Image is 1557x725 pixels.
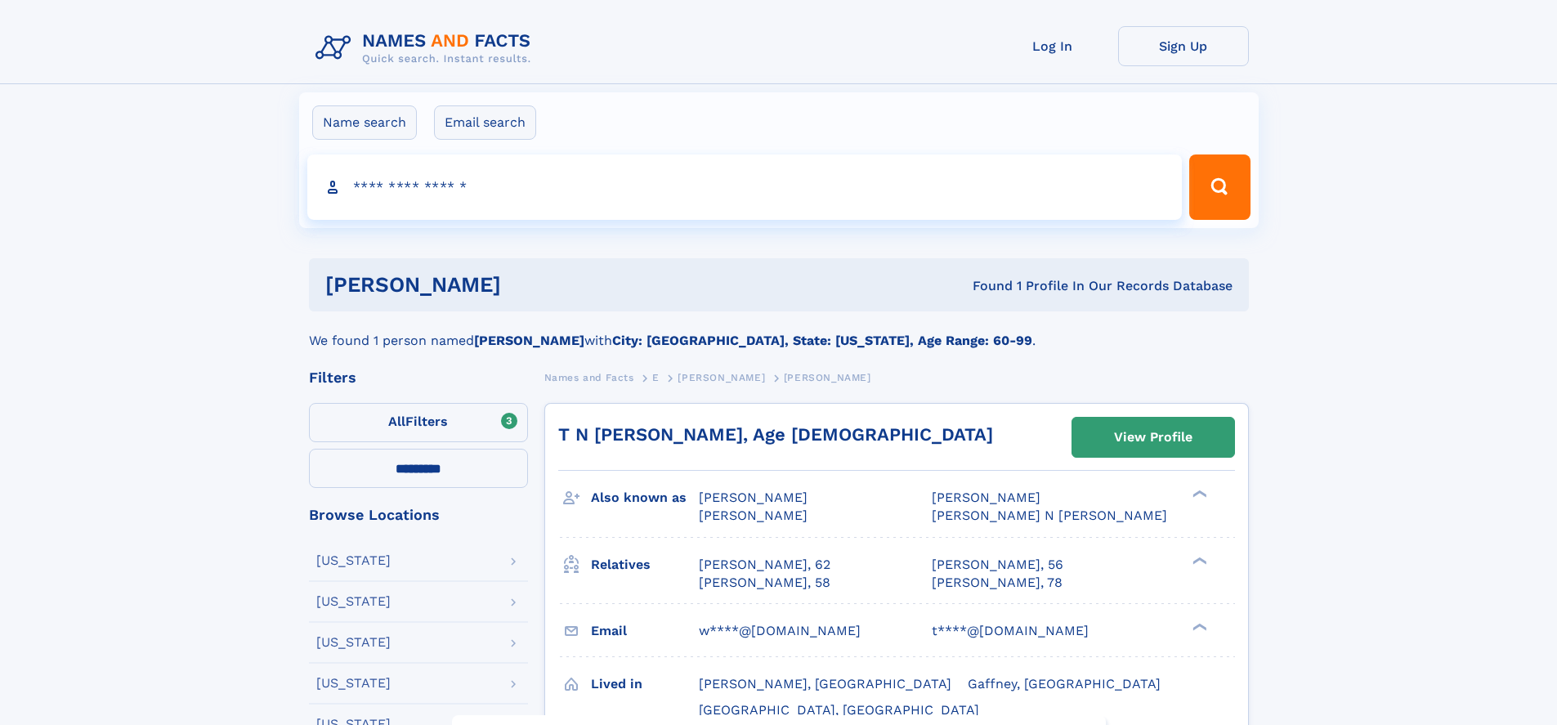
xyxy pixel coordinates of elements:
[309,403,528,442] label: Filters
[309,26,544,70] img: Logo Names and Facts
[987,26,1118,66] a: Log In
[932,490,1040,505] span: [PERSON_NAME]
[699,490,808,505] span: [PERSON_NAME]
[1072,418,1234,457] a: View Profile
[652,372,660,383] span: E
[316,636,391,649] div: [US_STATE]
[474,333,584,348] b: [PERSON_NAME]
[316,595,391,608] div: [US_STATE]
[591,617,699,645] h3: Email
[434,105,536,140] label: Email search
[784,372,871,383] span: [PERSON_NAME]
[309,370,528,385] div: Filters
[316,677,391,690] div: [US_STATE]
[1118,26,1249,66] a: Sign Up
[591,670,699,698] h3: Lived in
[699,508,808,523] span: [PERSON_NAME]
[932,574,1063,592] a: [PERSON_NAME], 78
[652,367,660,387] a: E
[591,484,699,512] h3: Also known as
[316,554,391,567] div: [US_STATE]
[699,676,951,691] span: [PERSON_NAME], [GEOGRAPHIC_DATA]
[309,508,528,522] div: Browse Locations
[736,277,1233,295] div: Found 1 Profile In Our Records Database
[612,333,1032,348] b: City: [GEOGRAPHIC_DATA], State: [US_STATE], Age Range: 60-99
[558,424,993,445] a: T N [PERSON_NAME], Age [DEMOGRAPHIC_DATA]
[325,275,737,295] h1: [PERSON_NAME]
[932,508,1167,523] span: [PERSON_NAME] N [PERSON_NAME]
[678,367,765,387] a: [PERSON_NAME]
[1114,418,1192,456] div: View Profile
[699,556,830,574] a: [PERSON_NAME], 62
[591,551,699,579] h3: Relatives
[1188,555,1208,566] div: ❯
[932,556,1063,574] a: [PERSON_NAME], 56
[1189,154,1250,220] button: Search Button
[678,372,765,383] span: [PERSON_NAME]
[309,311,1249,351] div: We found 1 person named with .
[388,414,405,429] span: All
[544,367,634,387] a: Names and Facts
[699,574,830,592] a: [PERSON_NAME], 58
[968,676,1161,691] span: Gaffney, [GEOGRAPHIC_DATA]
[1188,621,1208,632] div: ❯
[307,154,1183,220] input: search input
[1188,489,1208,499] div: ❯
[699,702,979,718] span: [GEOGRAPHIC_DATA], [GEOGRAPHIC_DATA]
[312,105,417,140] label: Name search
